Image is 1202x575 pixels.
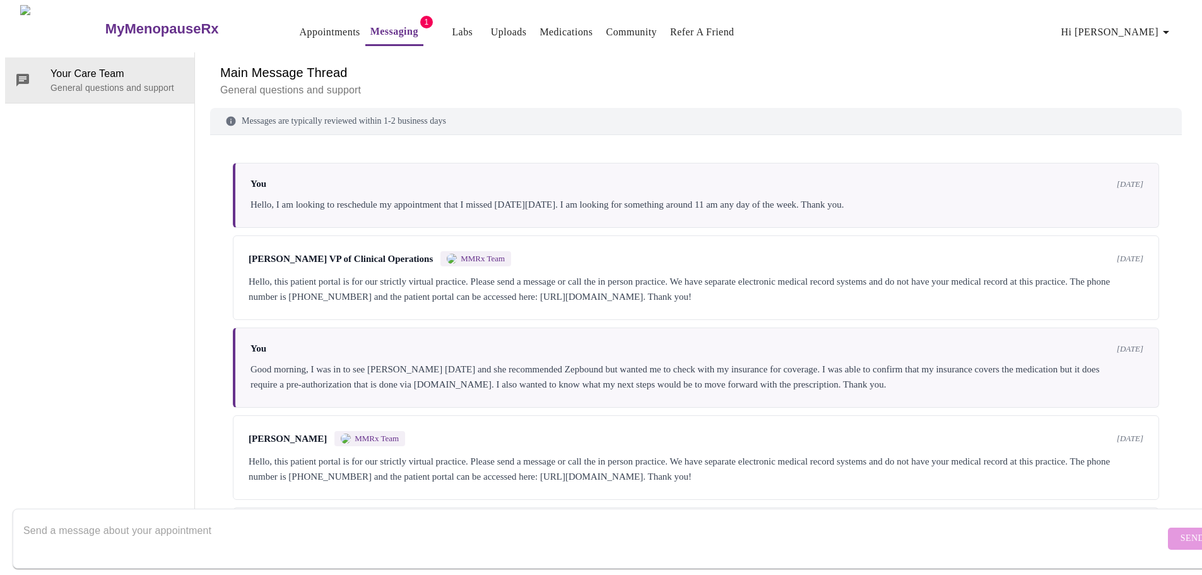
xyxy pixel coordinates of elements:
a: Labs [452,23,473,41]
img: MyMenopauseRx Logo [20,5,103,52]
span: [DATE] [1117,434,1143,444]
p: General questions and support [50,81,184,94]
span: MMRx Team [355,434,399,444]
button: Community [601,20,663,45]
span: You [250,343,266,354]
div: Hello, this patient portal is for our strictly virtual practice. Please send a message or call th... [249,274,1143,304]
span: [PERSON_NAME] [249,434,327,444]
span: You [250,179,266,189]
span: Hi [PERSON_NAME] [1061,23,1174,41]
a: Community [606,23,657,41]
div: Your Care TeamGeneral questions and support [5,57,194,103]
button: Labs [442,20,483,45]
div: Messages are typically reviewed within 1-2 business days [210,108,1182,135]
button: Appointments [295,20,365,45]
div: Hello, this patient portal is for our strictly virtual practice. Please send a message or call th... [249,454,1143,484]
button: Refer a Friend [665,20,739,45]
a: MyMenopauseRx [103,7,269,51]
span: [DATE] [1117,179,1143,189]
span: [DATE] [1117,254,1143,264]
a: Appointments [300,23,360,41]
a: Medications [539,23,592,41]
span: [PERSON_NAME] VP of Clinical Operations [249,254,433,264]
span: MMRx Team [461,254,505,264]
h6: Main Message Thread [220,62,1172,83]
button: Uploads [486,20,532,45]
button: Hi [PERSON_NAME] [1056,20,1179,45]
a: Refer a Friend [670,23,734,41]
button: Medications [534,20,598,45]
img: MMRX [341,434,351,444]
div: Hello, I am looking to reschedule my appointment that I missed [DATE][DATE]. I am looking for som... [250,197,1143,212]
h3: MyMenopauseRx [105,21,219,37]
div: Good morning, I was in to see [PERSON_NAME] [DATE] and she recommended Zepbound but wanted me to ... [250,362,1143,392]
img: MMRX [447,254,457,264]
button: Messaging [365,19,423,46]
span: 1 [420,16,433,28]
textarea: Send a message about your appointment [23,518,1165,559]
span: [DATE] [1117,344,1143,354]
span: Your Care Team [50,66,184,81]
a: Messaging [370,23,418,40]
p: General questions and support [220,83,1172,98]
a: Uploads [491,23,527,41]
